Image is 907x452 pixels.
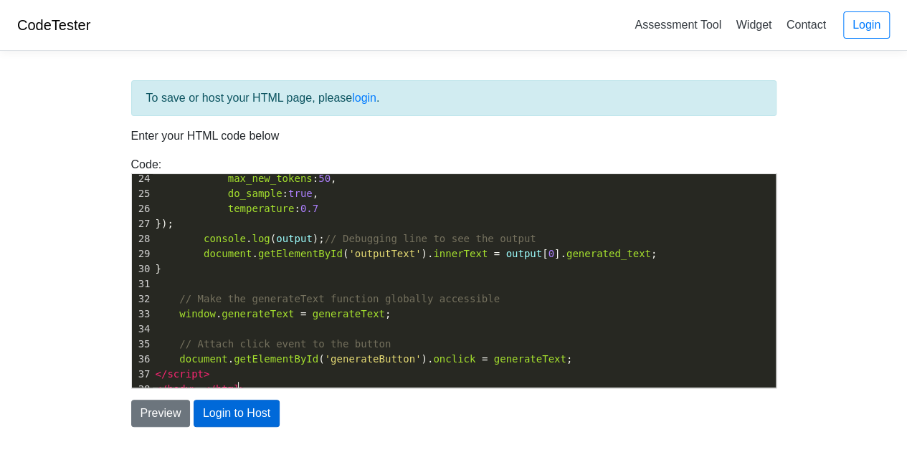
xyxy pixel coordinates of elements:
div: 30 [132,261,153,277]
span: output [505,248,542,259]
div: 35 [132,337,153,352]
span: 50 [318,173,331,184]
div: Code: [120,156,787,388]
span: document [179,353,227,365]
span: document [204,248,252,259]
span: generated_text [566,248,651,259]
span: // Attach click event to the button [179,338,391,350]
span: > [240,383,246,395]
span: log [252,233,270,244]
span: body [167,383,191,395]
span: getElementById [258,248,343,259]
span: 'outputText' [348,248,421,259]
span: do_sample [228,188,282,199]
span: innerText [433,248,488,259]
span: max_new_tokens [228,173,313,184]
span: > [191,383,197,395]
span: </ [156,368,168,380]
span: . ( ); [156,233,536,244]
div: 37 [132,367,153,382]
span: // Make the generateText function globally accessible [179,293,500,304]
span: window [179,308,216,319]
span: generateText [222,308,294,319]
span: generateText [313,308,385,319]
div: 27 [132,216,153,231]
span: . ( ). ; [156,353,573,365]
span: = [494,248,500,259]
span: console [204,233,246,244]
span: . ( ). [ ]. ; [156,248,657,259]
span: generateText [494,353,566,365]
span: html [216,383,240,395]
span: = [300,308,306,319]
span: script [167,368,204,380]
span: : [156,203,319,214]
div: 33 [132,307,153,322]
div: 32 [132,292,153,307]
div: 24 [132,171,153,186]
span: > [204,368,209,380]
span: </ [156,383,168,395]
span: 0 [548,248,554,259]
span: }); [156,218,174,229]
div: 25 [132,186,153,201]
span: true [288,188,313,199]
span: onclick [433,353,475,365]
div: 28 [132,231,153,246]
span: 'generateButton' [325,353,422,365]
span: : , [156,188,319,199]
div: 29 [132,246,153,261]
span: : , [156,173,337,184]
div: 26 [132,201,153,216]
span: temperature [228,203,295,214]
span: </ [204,383,216,395]
span: // Debugging line to see the output [325,233,536,244]
span: } [156,263,162,274]
div: 34 [132,322,153,337]
span: getElementById [234,353,318,365]
div: 31 [132,277,153,292]
div: 36 [132,352,153,367]
span: output [276,233,313,244]
span: 0.7 [300,203,318,214]
span: . ; [156,308,391,319]
div: 38 [132,382,153,397]
span: = [482,353,488,365]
